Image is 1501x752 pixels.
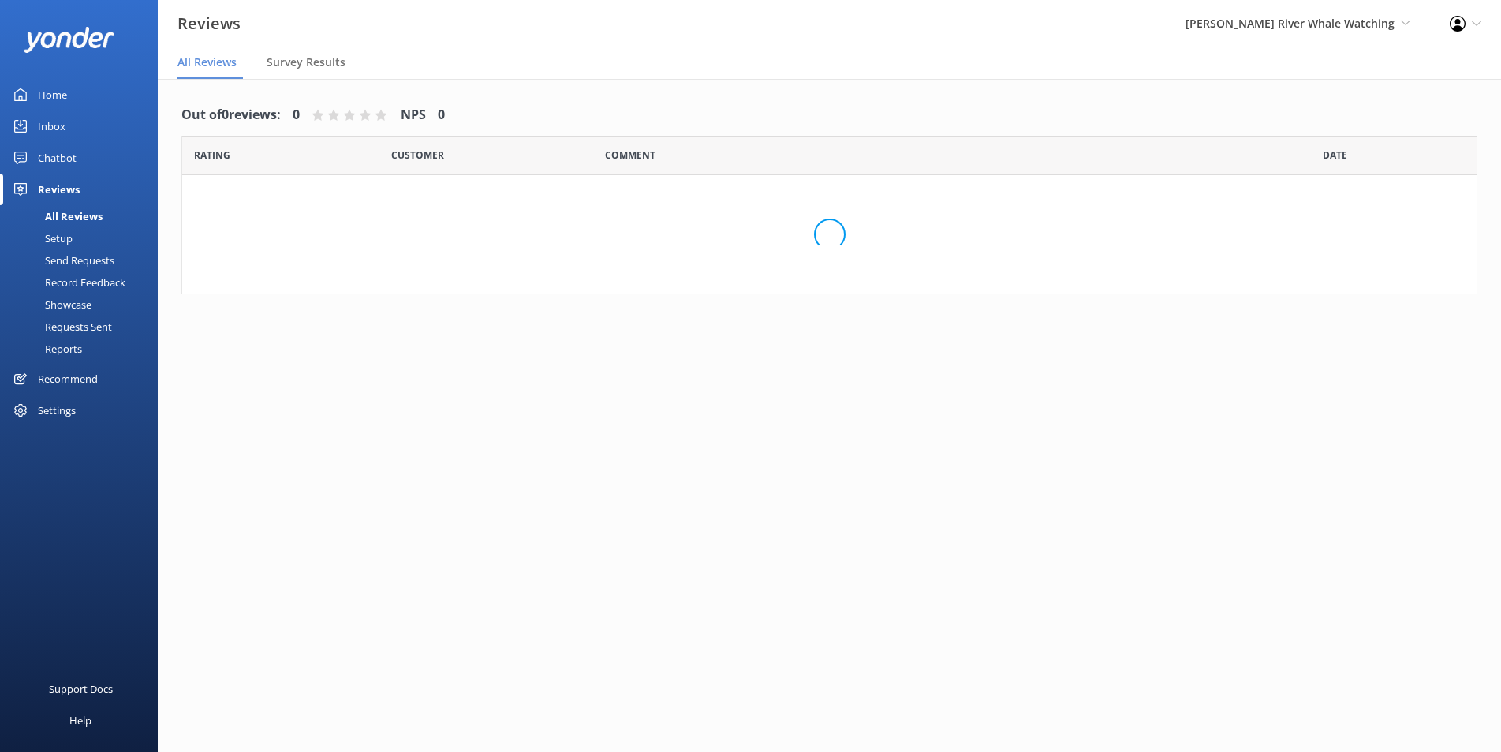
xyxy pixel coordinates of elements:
[9,227,158,249] a: Setup
[9,316,158,338] a: Requests Sent
[438,105,445,125] h4: 0
[9,316,112,338] div: Requests Sent
[69,705,91,736] div: Help
[177,11,241,36] h3: Reviews
[9,294,158,316] a: Showcase
[401,105,426,125] h4: NPS
[38,395,76,426] div: Settings
[1185,16,1395,31] span: [PERSON_NAME] River Whale Watching
[267,54,345,70] span: Survey Results
[38,363,98,395] div: Recommend
[9,205,158,227] a: All Reviews
[9,271,158,294] a: Record Feedback
[9,249,114,271] div: Send Requests
[9,227,73,249] div: Setup
[9,249,158,271] a: Send Requests
[194,148,230,163] span: Date
[9,338,158,360] a: Reports
[9,294,91,316] div: Showcase
[38,142,77,174] div: Chatbot
[9,338,82,360] div: Reports
[9,271,125,294] div: Record Feedback
[605,148,655,163] span: Question
[1323,148,1347,163] span: Date
[177,54,237,70] span: All Reviews
[38,110,65,142] div: Inbox
[293,105,300,125] h4: 0
[9,205,103,227] div: All Reviews
[38,174,80,205] div: Reviews
[38,79,67,110] div: Home
[181,105,281,125] h4: Out of 0 reviews:
[49,673,113,705] div: Support Docs
[391,148,444,163] span: Date
[24,27,114,53] img: yonder-white-logo.png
